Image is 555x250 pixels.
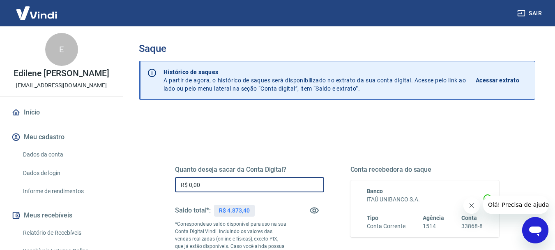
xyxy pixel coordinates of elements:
[14,69,109,78] p: Edilene [PERSON_NAME]
[367,188,383,194] span: Banco
[10,206,113,224] button: Meus recebíveis
[139,43,535,54] h3: Saque
[367,222,405,231] h6: Conta Corrente
[10,0,63,26] img: Vindi
[463,197,480,214] iframe: Fechar mensagem
[522,217,548,243] iframe: Botão para abrir a janela de mensagens
[367,195,483,204] h6: ITAÚ UNIBANCO S.A.
[423,222,444,231] h6: 1514
[350,166,500,174] h5: Conta recebedora do saque
[461,222,483,231] h6: 33868-8
[175,166,324,174] h5: Quanto deseja sacar da Conta Digital?
[45,33,78,66] div: E
[16,81,107,90] p: [EMAIL_ADDRESS][DOMAIN_NAME]
[219,206,249,215] p: R$ 4.873,40
[461,215,477,221] span: Conta
[20,146,113,163] a: Dados da conta
[20,183,113,200] a: Informe de rendimentos
[5,6,69,12] span: Olá! Precisa de ajuda?
[20,165,113,182] a: Dados de login
[10,103,113,121] a: Início
[367,215,379,221] span: Tipo
[164,68,466,76] p: Histórico de saques
[483,196,548,214] iframe: Mensagem da empresa
[175,206,211,215] h5: Saldo total*:
[516,6,545,21] button: Sair
[10,128,113,146] button: Meu cadastro
[164,68,466,93] p: A partir de agora, o histórico de saques será disponibilizado no extrato da sua conta digital. Ac...
[20,224,113,241] a: Relatório de Recebíveis
[423,215,444,221] span: Agência
[476,68,528,93] a: Acessar extrato
[476,76,519,84] p: Acessar extrato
